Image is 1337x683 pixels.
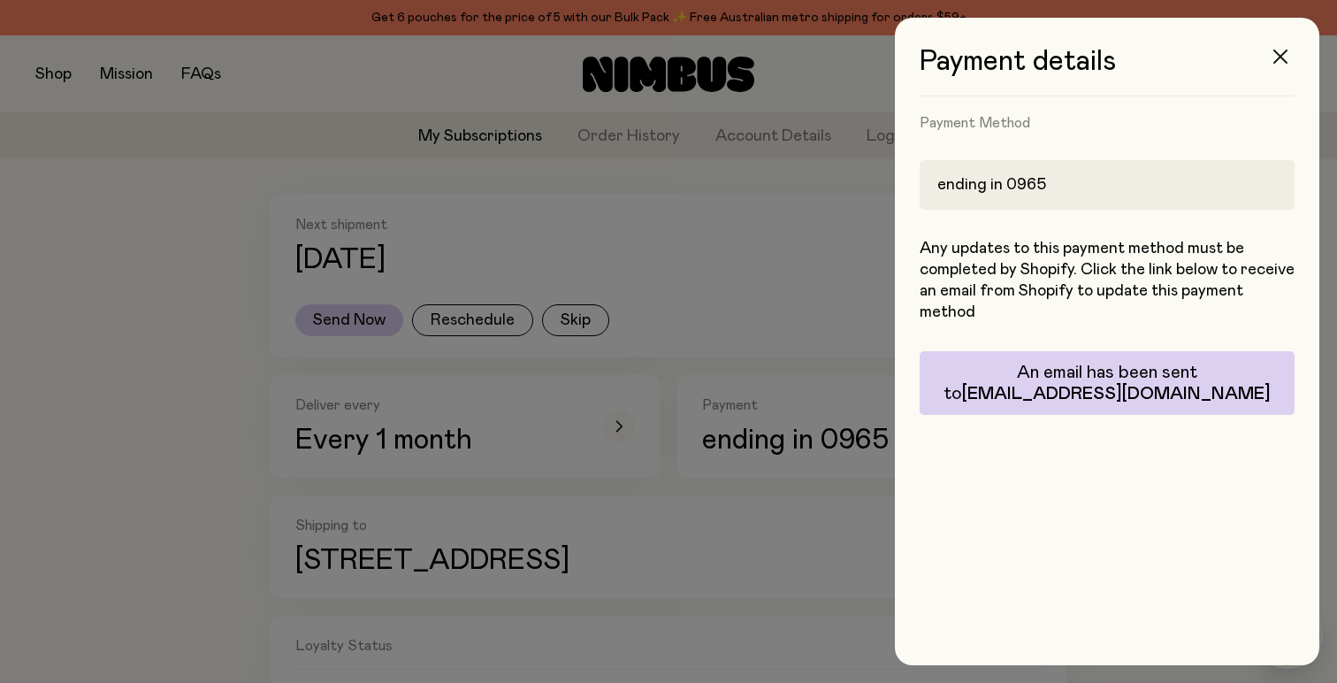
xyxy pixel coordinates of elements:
[962,385,1271,403] span: [EMAIL_ADDRESS][DOMAIN_NAME]
[920,160,1295,210] div: ending in 0965
[920,238,1295,323] p: Any updates to this payment method must be completed by Shopify. Click the link below to receive ...
[930,362,1284,404] p: An email has been sent to
[920,46,1295,96] h3: Payment details
[920,114,1295,132] h4: Payment Method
